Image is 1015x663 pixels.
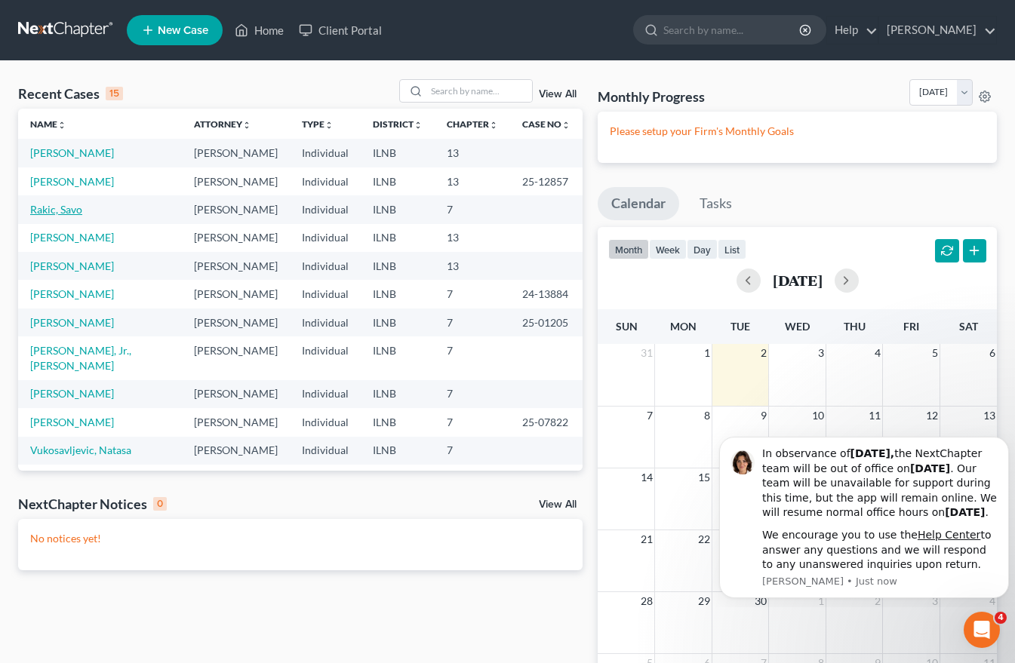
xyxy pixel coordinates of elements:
[697,592,712,610] span: 29
[30,259,114,272] a: [PERSON_NAME]
[30,287,114,300] a: [PERSON_NAME]
[930,344,940,362] span: 5
[759,344,768,362] span: 2
[182,336,290,379] td: [PERSON_NAME]
[817,344,826,362] span: 3
[182,465,290,493] td: [PERSON_NAME]
[639,468,654,487] span: 14
[361,408,435,436] td: ILNB
[182,280,290,308] td: [PERSON_NAME]
[610,124,985,139] p: Please setup your Firm's Monthly Goals
[827,17,878,44] a: Help
[182,224,290,252] td: [PERSON_NAME]
[639,530,654,548] span: 21
[510,167,583,195] td: 25-12857
[182,167,290,195] td: [PERSON_NAME]
[435,465,510,493] td: 7
[510,408,583,436] td: 25-07822
[924,407,940,425] span: 12
[182,252,290,280] td: [PERSON_NAME]
[361,139,435,167] td: ILNB
[324,121,334,130] i: unfold_more
[959,320,978,333] span: Sat
[686,187,746,220] a: Tasks
[639,344,654,362] span: 31
[697,530,712,548] span: 22
[426,80,532,102] input: Search by name...
[703,407,712,425] span: 8
[361,380,435,408] td: ILNB
[844,320,866,333] span: Thu
[995,612,1007,624] span: 4
[290,195,361,223] td: Individual
[435,195,510,223] td: 7
[903,320,919,333] span: Fri
[982,407,997,425] span: 13
[227,17,291,44] a: Home
[30,231,114,244] a: [PERSON_NAME]
[290,308,361,336] td: Individual
[964,612,1000,648] iframe: Intercom live chat
[361,437,435,465] td: ILNB
[522,118,571,130] a: Case Nounfold_more
[435,437,510,465] td: 7
[539,89,577,100] a: View All
[290,408,361,436] td: Individual
[18,495,167,513] div: NextChapter Notices
[873,344,882,362] span: 4
[414,121,423,130] i: unfold_more
[867,407,882,425] span: 11
[290,139,361,167] td: Individual
[290,380,361,408] td: Individual
[361,308,435,336] td: ILNB
[435,139,510,167] td: 13
[598,187,679,220] a: Calendar
[785,320,810,333] span: Wed
[361,336,435,379] td: ILNB
[361,224,435,252] td: ILNB
[30,444,131,456] a: Vukosavljevic, Natasa
[608,239,649,259] button: month
[810,407,826,425] span: 10
[30,203,82,216] a: Rakic, Savo
[713,408,1015,607] iframe: Intercom notifications message
[290,252,361,280] td: Individual
[182,408,290,436] td: [PERSON_NAME]
[435,380,510,408] td: 7
[361,280,435,308] td: ILNB
[302,118,334,130] a: Typeunfold_more
[773,272,823,288] h2: [DATE]
[290,465,361,493] td: Individual
[158,25,208,36] span: New Case
[639,592,654,610] span: 28
[697,468,712,487] span: 15
[561,121,571,130] i: unfold_more
[182,139,290,167] td: [PERSON_NAME]
[670,320,697,333] span: Mon
[30,175,114,188] a: [PERSON_NAME]
[703,344,712,362] span: 1
[30,344,131,372] a: [PERSON_NAME], Jr., [PERSON_NAME]
[718,239,746,259] button: list
[242,121,251,130] i: unfold_more
[30,118,66,130] a: Nameunfold_more
[30,531,571,546] p: No notices yet!
[290,224,361,252] td: Individual
[290,167,361,195] td: Individual
[539,499,577,510] a: View All
[598,87,705,106] h3: Monthly Progress
[30,316,114,329] a: [PERSON_NAME]
[30,416,114,428] a: [PERSON_NAME]
[435,252,510,280] td: 13
[290,336,361,379] td: Individual
[57,121,66,130] i: unfold_more
[194,118,251,130] a: Attorneyunfold_more
[373,118,423,130] a: Districtunfold_more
